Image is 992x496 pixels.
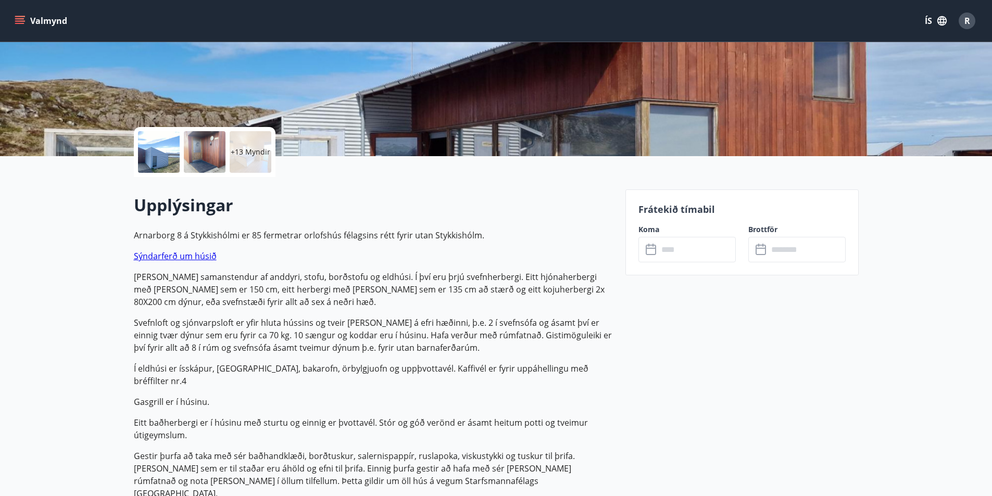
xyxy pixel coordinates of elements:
[638,202,846,216] p: Frátekið tímabil
[134,316,613,354] p: Svefnloft og sjónvarpsloft er yfir hluta hússins og tveir [PERSON_NAME] á efri hæðinni, þ.e. 2 í ...
[134,362,613,387] p: Í eldhúsi er ísskápur, [GEOGRAPHIC_DATA], bakarofn, örbylgjuofn og uppþvottavél. Kaffivél er fyri...
[748,224,846,235] label: Brottför
[134,271,613,308] p: [PERSON_NAME] samanstendur af anddyri, stofu, borðstofu og eldhúsi. Í því eru þrjú svefnherbergi....
[134,194,613,217] h2: Upplýsingar
[12,11,71,30] button: menu
[134,250,217,262] a: Sýndarferð um húsið
[955,8,980,33] button: R
[134,229,613,241] p: Arnarborg 8 á Stykkishólmi er 85 fermetrar orlofshús félagsins rétt fyrir utan Stykkishólm.
[134,396,613,408] p: Gasgrill er í húsinu.
[638,224,736,235] label: Koma
[231,147,270,157] p: +13 Myndir
[134,416,613,441] p: Eitt baðherbergi er í húsinu með sturtu og einnig er þvottavél. Stór og góð verönd er ásamt heitu...
[919,11,952,30] button: ÍS
[964,15,970,27] span: R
